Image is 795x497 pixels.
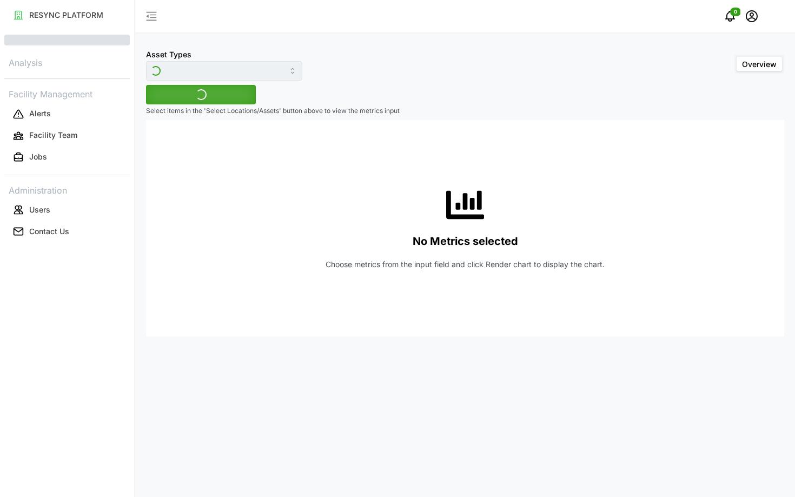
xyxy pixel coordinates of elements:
a: Facility Team [4,125,130,147]
span: Overview [742,59,777,69]
p: Choose metrics from the input field and click Render chart to display the chart. [326,259,605,270]
p: No Metrics selected [413,233,518,250]
button: schedule [741,5,763,27]
span: 0 [734,8,737,16]
button: Contact Us [4,222,130,241]
button: Facility Team [4,126,130,145]
a: Jobs [4,147,130,168]
label: Asset Types [146,49,191,61]
p: RESYNC PLATFORM [29,10,103,21]
a: RESYNC PLATFORM [4,4,130,26]
p: Facility Team [29,130,77,141]
button: Users [4,200,130,220]
p: Analysis [4,54,130,70]
button: Jobs [4,148,130,167]
a: Contact Us [4,221,130,242]
a: Users [4,199,130,221]
p: Facility Management [4,85,130,101]
p: Jobs [29,151,47,162]
button: Alerts [4,104,130,124]
button: notifications [719,5,741,27]
p: Contact Us [29,226,69,237]
p: Alerts [29,108,51,119]
p: Administration [4,182,130,197]
p: Select items in the 'Select Locations/Assets' button above to view the metrics input [146,107,784,116]
button: RESYNC PLATFORM [4,5,130,25]
a: Alerts [4,103,130,125]
p: Users [29,204,50,215]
